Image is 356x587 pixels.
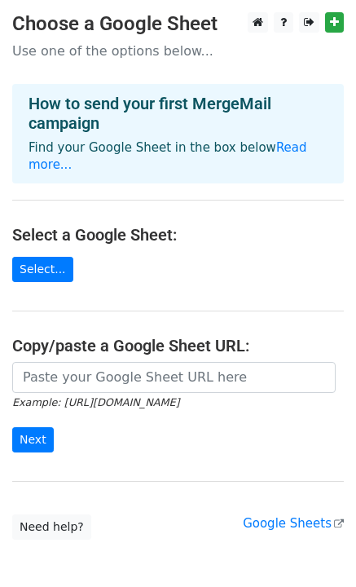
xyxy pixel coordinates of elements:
input: Paste your Google Sheet URL here [12,362,336,393]
h4: Copy/paste a Google Sheet URL: [12,336,344,355]
a: Need help? [12,514,91,540]
a: Google Sheets [243,516,344,531]
p: Find your Google Sheet in the box below [29,139,327,174]
iframe: Chat Widget [275,509,356,587]
h4: Select a Google Sheet: [12,225,344,245]
h3: Choose a Google Sheet [12,12,344,36]
input: Next [12,427,54,452]
p: Use one of the options below... [12,42,344,60]
small: Example: [URL][DOMAIN_NAME] [12,396,179,408]
a: Read more... [29,140,307,172]
h4: How to send your first MergeMail campaign [29,94,327,133]
a: Select... [12,257,73,282]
